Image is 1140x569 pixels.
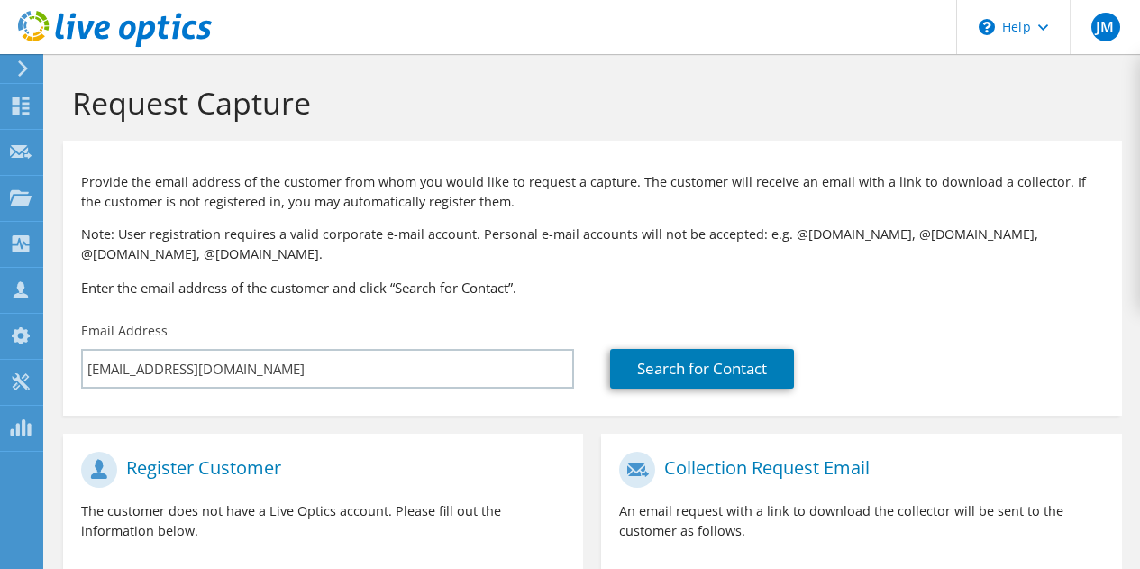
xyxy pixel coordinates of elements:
[610,349,794,389] a: Search for Contact
[81,452,556,488] h1: Register Customer
[979,19,995,35] svg: \n
[619,452,1094,488] h1: Collection Request Email
[81,278,1104,298] h3: Enter the email address of the customer and click “Search for Contact”.
[81,501,565,541] p: The customer does not have a Live Optics account. Please fill out the information below.
[81,225,1104,264] p: Note: User registration requires a valid corporate e-mail account. Personal e-mail accounts will ...
[72,84,1104,122] h1: Request Capture
[619,501,1103,541] p: An email request with a link to download the collector will be sent to the customer as follows.
[81,322,168,340] label: Email Address
[1091,13,1120,41] span: JM
[81,172,1104,212] p: Provide the email address of the customer from whom you would like to request a capture. The cust...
